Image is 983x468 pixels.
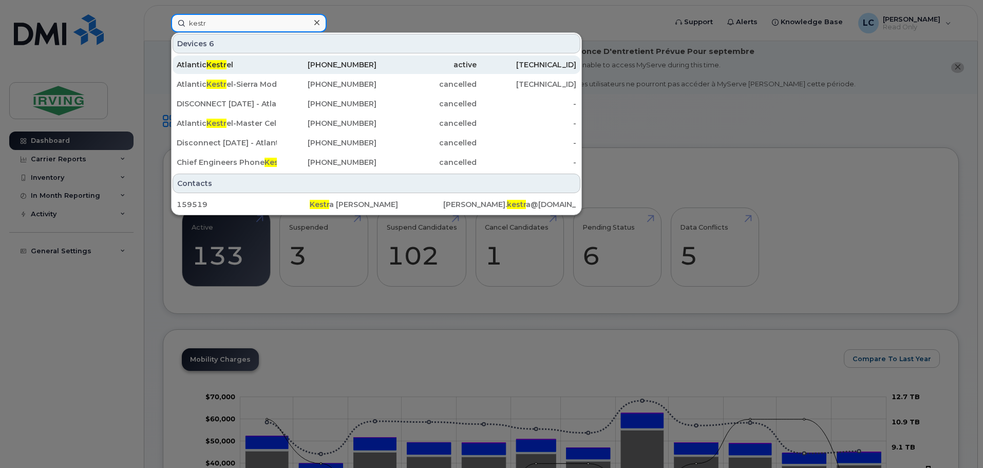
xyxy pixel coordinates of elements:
a: AtlanticKestrel[PHONE_NUMBER]active[TECHNICAL_ID] [173,55,580,74]
div: - [477,118,577,128]
div: Contacts [173,174,580,193]
div: active [376,60,477,70]
span: Kestr [310,200,329,209]
span: Kestr [206,119,226,128]
div: [PHONE_NUMBER] [277,79,377,89]
div: Atlantic el [177,60,277,70]
div: Atlantic el-Master Cell-BYOD [177,118,277,128]
div: a [PERSON_NAME] [310,199,443,210]
div: cancelled [376,118,477,128]
div: [PERSON_NAME]. a@[DOMAIN_NAME] [443,199,576,210]
a: AtlanticKestrel-Sierra Modem[PHONE_NUMBER]cancelled[TECHNICAL_ID] [173,75,580,93]
div: - [477,99,577,109]
div: [PHONE_NUMBER] [277,60,377,70]
div: 159519 [177,199,310,210]
a: Chief Engineers PhoneKestrel[PHONE_NUMBER]cancelled- [173,153,580,172]
div: [PHONE_NUMBER] [277,138,377,148]
div: [PHONE_NUMBER] [277,99,377,109]
div: Devices [173,34,580,53]
a: DISCONNECT [DATE] - Atlanticel-G9-DE2-115-56BA NBI[PHONE_NUMBER]cancelled- [173,95,580,113]
div: [TECHNICAL_ID] [477,60,577,70]
a: 159519Kestra [PERSON_NAME][PERSON_NAME].kestra@[DOMAIN_NAME] [173,195,580,214]
div: - [477,157,577,167]
div: cancelled [376,138,477,148]
span: Kestr [264,158,285,167]
div: cancelled [376,99,477,109]
div: [TECHNICAL_ID] [477,79,577,89]
div: cancelled [376,79,477,89]
span: Kestr [206,80,226,89]
span: kestr [507,200,526,209]
div: cancelled [376,157,477,167]
a: AtlanticKestrel-Master Cell-BYOD[PHONE_NUMBER]cancelled- [173,114,580,133]
a: Disconnect [DATE] - Atlanticel - Bridge[PHONE_NUMBER]cancelled- [173,134,580,152]
div: - [477,138,577,148]
span: 6 [209,39,214,49]
div: [PHONE_NUMBER] [277,118,377,128]
div: DISCONNECT [DATE] - Atlantic el-G9-DE2-115-56BA NBI [177,99,277,109]
div: Atlantic el-Sierra Modem [177,79,277,89]
span: Kestr [206,60,226,69]
div: Disconnect [DATE] - Atlantic el - Bridge [177,138,277,148]
div: Chief Engineers Phone el [177,157,277,167]
div: [PHONE_NUMBER] [277,157,377,167]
